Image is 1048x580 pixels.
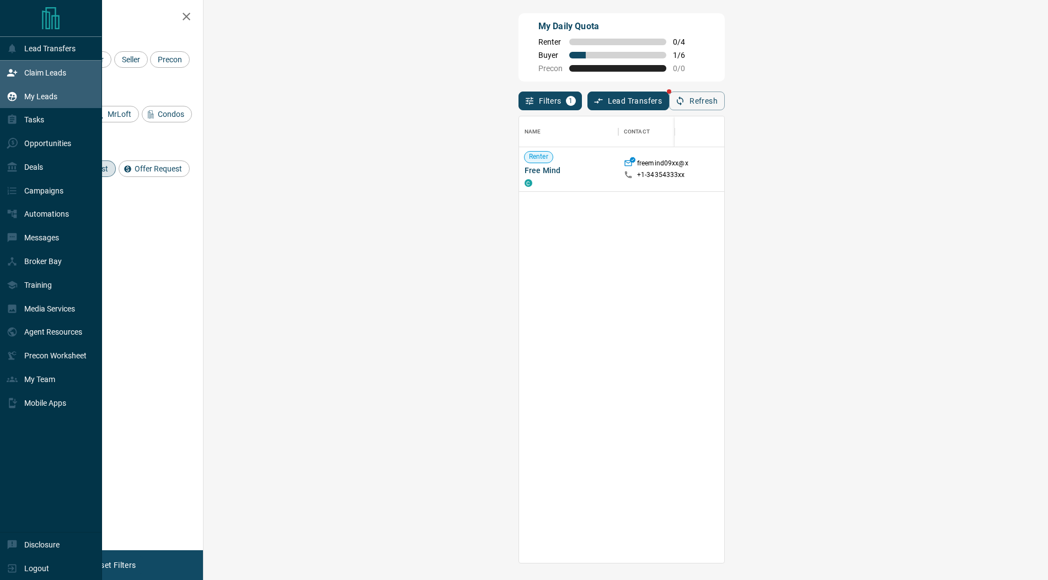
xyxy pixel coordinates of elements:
span: Free Mind [525,165,613,176]
div: condos.ca [525,179,532,187]
span: 0 / 0 [673,64,697,73]
div: MrLoft [92,106,139,122]
p: freemind09xx@x [637,159,688,170]
p: My Daily Quota [538,20,697,33]
div: Contact [624,116,650,147]
span: Seller [118,55,144,64]
span: Precon [154,55,186,64]
span: Offer Request [131,164,186,173]
div: Seller [114,51,148,68]
span: Precon [538,64,563,73]
div: Name [525,116,541,147]
span: 1 / 6 [673,51,697,60]
span: Renter [525,152,553,162]
button: Refresh [669,92,725,110]
span: 0 / 4 [673,37,697,46]
div: Offer Request [119,160,190,177]
span: Buyer [538,51,563,60]
div: Precon [150,51,190,68]
span: MrLoft [104,110,135,119]
button: Filters1 [518,92,582,110]
button: Reset Filters [84,556,143,574]
div: Name [519,116,618,147]
h2: Filters [35,11,192,24]
div: Condos [142,106,192,122]
span: Renter [538,37,563,46]
span: 1 [567,97,575,105]
p: +1- 34354333xx [637,170,685,180]
div: Contact [618,116,707,147]
button: Lead Transfers [587,92,670,110]
span: Condos [154,110,188,119]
